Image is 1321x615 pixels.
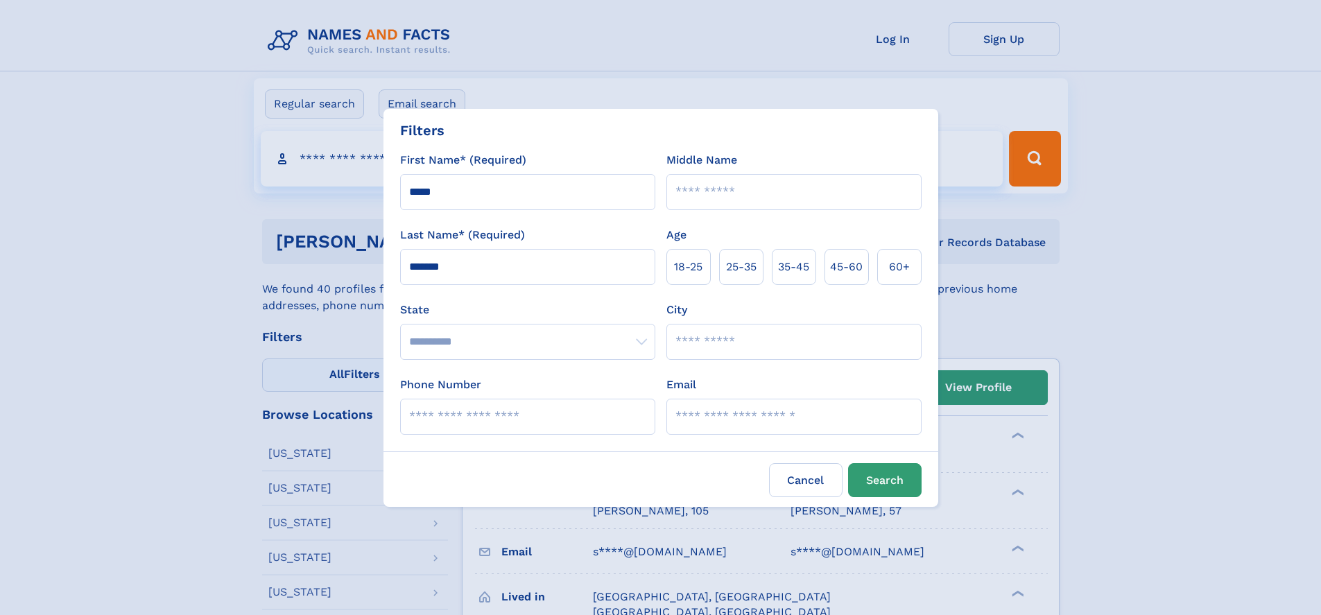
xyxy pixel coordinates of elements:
[666,227,687,243] label: Age
[778,259,809,275] span: 35‑45
[400,376,481,393] label: Phone Number
[666,376,696,393] label: Email
[400,120,444,141] div: Filters
[769,463,843,497] label: Cancel
[674,259,702,275] span: 18‑25
[889,259,910,275] span: 60+
[666,152,737,168] label: Middle Name
[400,227,525,243] label: Last Name* (Required)
[726,259,757,275] span: 25‑35
[400,152,526,168] label: First Name* (Required)
[400,302,655,318] label: State
[830,259,863,275] span: 45‑60
[848,463,922,497] button: Search
[666,302,687,318] label: City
